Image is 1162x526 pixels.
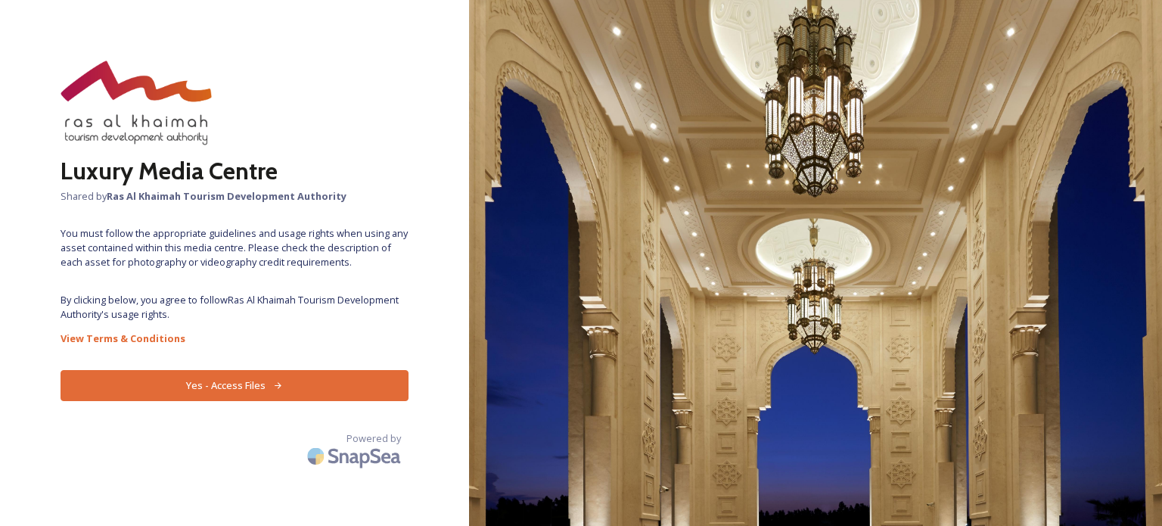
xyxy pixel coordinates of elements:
[61,331,185,345] strong: View Terms & Conditions
[61,370,409,401] button: Yes - Access Files
[303,438,409,474] img: SnapSea Logo
[61,293,409,322] span: By clicking below, you agree to follow Ras Al Khaimah Tourism Development Authority 's usage rights.
[61,189,409,204] span: Shared by
[61,226,409,270] span: You must follow the appropriate guidelines and usage rights when using any asset contained within...
[61,61,212,145] img: raktda_eng_new-stacked-logo_rgb.png
[61,153,409,189] h2: Luxury Media Centre
[61,329,409,347] a: View Terms & Conditions
[107,189,346,203] strong: Ras Al Khaimah Tourism Development Authority
[346,431,401,446] span: Powered by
